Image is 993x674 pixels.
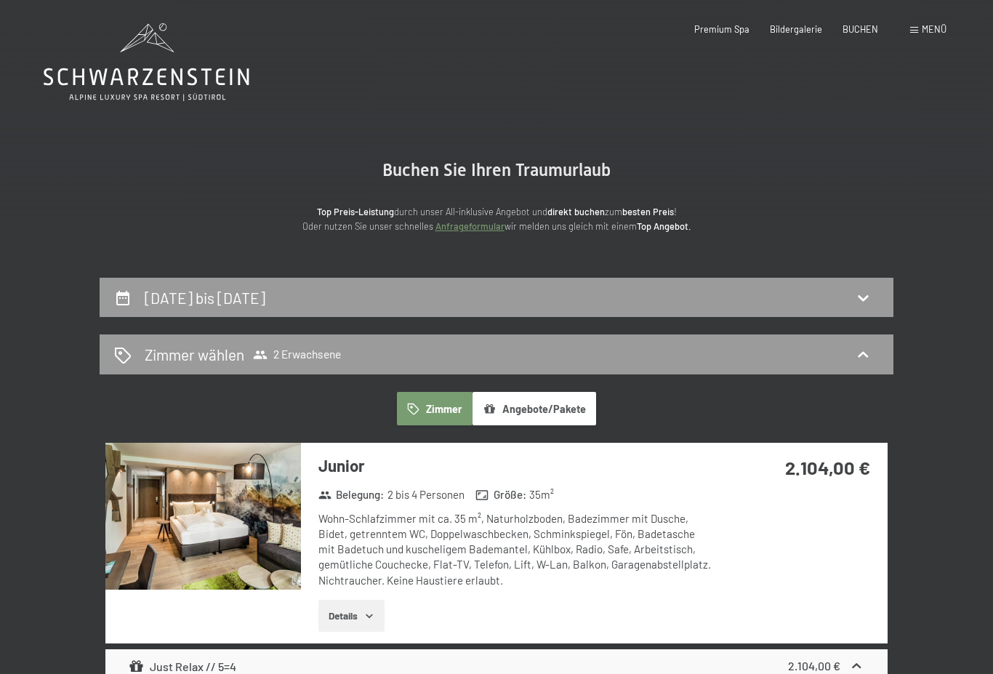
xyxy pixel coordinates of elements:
[206,204,787,234] p: durch unser All-inklusive Angebot und zum ! Oder nutzen Sie unser schnelles wir melden uns gleich...
[253,348,341,362] span: 2 Erwachsene
[475,487,526,502] strong: Größe :
[843,23,878,35] a: BUCHEN
[435,220,504,232] a: Anfrageformular
[473,392,596,425] button: Angebote/Pakete
[785,456,870,478] strong: 2.104,00 €
[145,344,244,365] h2: Zimmer wählen
[382,160,611,180] span: Buchen Sie Ihren Traumurlaub
[318,487,385,502] strong: Belegung :
[694,23,749,35] a: Premium Spa
[529,487,554,502] span: 35 m²
[397,392,473,425] button: Zimmer
[387,487,465,502] span: 2 bis 4 Personen
[317,206,394,217] strong: Top Preis-Leistung
[318,600,385,632] button: Details
[355,372,475,386] span: Einwilligung Marketing*
[145,289,265,307] h2: [DATE] bis [DATE]
[105,443,301,590] img: mss_renderimg.php
[622,206,674,217] strong: besten Preis
[770,23,822,35] a: Bildergalerie
[922,23,946,35] span: Menü
[637,220,691,232] strong: Top Angebot.
[788,659,840,673] strong: 2.104,00 €
[318,454,712,477] h3: Junior
[318,511,712,588] div: Wohn-Schlafzimmer mit ca. 35 m², Naturholzboden, Badezimmer mit Dusche, Bidet, getrenntem WC, Dop...
[547,206,605,217] strong: direkt buchen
